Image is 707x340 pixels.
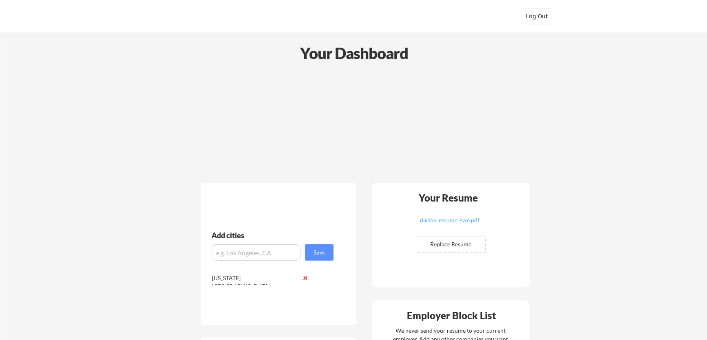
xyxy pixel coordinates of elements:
button: Save [305,244,334,261]
a: daisha_resume_swe.pdf [401,217,498,230]
div: Employer Block List [376,311,527,320]
input: e.g. Los Angeles, CA [212,244,300,261]
div: Your Resume [408,193,488,203]
button: Log Out [521,8,553,24]
div: Your Dashboard [1,42,707,65]
div: Add cities [212,232,336,239]
div: [US_STATE][GEOGRAPHIC_DATA], [GEOGRAPHIC_DATA] [212,274,298,298]
div: daisha_resume_swe.pdf [401,217,498,223]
